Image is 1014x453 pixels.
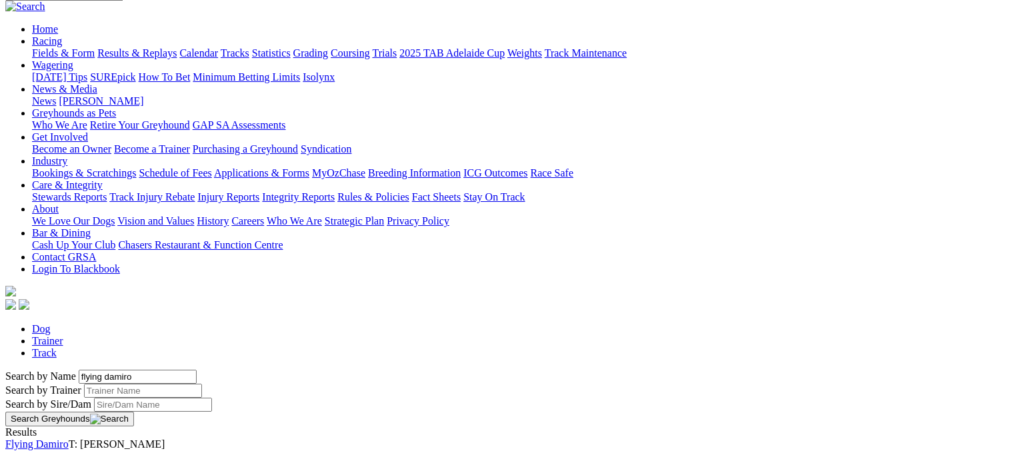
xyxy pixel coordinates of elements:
button: Search Greyhounds [5,412,134,426]
a: Bookings & Scratchings [32,167,136,179]
div: Wagering [32,71,1009,83]
a: History [197,215,229,226]
a: Results & Replays [97,47,177,59]
a: About [32,203,59,215]
img: Search [90,414,129,424]
a: Isolynx [303,71,335,83]
a: Greyhounds as Pets [32,107,116,119]
a: Vision and Values [117,215,194,226]
a: Dog [32,323,51,334]
a: Who We Are [267,215,322,226]
a: Trainer [32,335,63,346]
a: Stay On Track [463,191,525,203]
a: Strategic Plan [325,215,384,226]
a: 2025 TAB Adelaide Cup [399,47,505,59]
a: Purchasing a Greyhound [193,143,298,155]
a: Grading [293,47,328,59]
a: Weights [507,47,542,59]
a: Chasers Restaurant & Function Centre [118,239,283,250]
a: Cash Up Your Club [32,239,115,250]
a: Integrity Reports [262,191,335,203]
a: Rules & Policies [337,191,409,203]
div: Greyhounds as Pets [32,119,1009,131]
input: Search by Greyhound name [79,370,197,384]
a: ICG Outcomes [463,167,527,179]
a: Racing [32,35,62,47]
label: Search by Sire/Dam [5,398,91,410]
a: Tracks [221,47,249,59]
a: Bar & Dining [32,227,91,238]
a: SUREpick [90,71,135,83]
a: Care & Integrity [32,179,103,191]
input: Search by Trainer name [84,384,202,398]
label: Search by Trainer [5,384,81,396]
a: Industry [32,155,67,167]
a: Statistics [252,47,291,59]
a: Contact GRSA [32,251,96,262]
input: Search by Sire/Dam name [94,398,212,412]
a: Syndication [301,143,351,155]
a: We Love Our Dogs [32,215,115,226]
a: Wagering [32,59,73,71]
a: Calendar [179,47,218,59]
div: Care & Integrity [32,191,1009,203]
img: twitter.svg [19,299,29,310]
a: MyOzChase [312,167,365,179]
a: Flying Damiro [5,438,69,450]
a: Trials [372,47,397,59]
a: Get Involved [32,131,88,143]
a: News & Media [32,83,97,95]
a: Minimum Betting Limits [193,71,300,83]
a: Fact Sheets [412,191,461,203]
a: Injury Reports [197,191,259,203]
div: News & Media [32,95,1009,107]
a: Who We Are [32,119,87,131]
a: Careers [231,215,264,226]
a: [PERSON_NAME] [59,95,143,107]
a: Retire Your Greyhound [90,119,190,131]
label: Search by Name [5,370,76,382]
a: Track [32,347,57,358]
div: Results [5,426,1009,438]
a: Become a Trainer [114,143,190,155]
img: facebook.svg [5,299,16,310]
img: logo-grsa-white.png [5,286,16,296]
a: News [32,95,56,107]
a: GAP SA Assessments [193,119,286,131]
a: How To Bet [139,71,191,83]
a: Stewards Reports [32,191,107,203]
div: Get Involved [32,143,1009,155]
img: Search [5,1,45,13]
div: Bar & Dining [32,239,1009,251]
a: Login To Blackbook [32,263,120,274]
a: Schedule of Fees [139,167,211,179]
a: [DATE] Tips [32,71,87,83]
div: Industry [32,167,1009,179]
a: Fields & Form [32,47,95,59]
div: T: [PERSON_NAME] [5,438,1009,450]
div: About [32,215,1009,227]
a: Become an Owner [32,143,111,155]
a: Privacy Policy [387,215,449,226]
a: Track Maintenance [545,47,627,59]
div: Racing [32,47,1009,59]
a: Breeding Information [368,167,461,179]
a: Home [32,23,58,35]
a: Race Safe [530,167,573,179]
a: Applications & Forms [214,167,309,179]
a: Track Injury Rebate [109,191,195,203]
a: Coursing [331,47,370,59]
